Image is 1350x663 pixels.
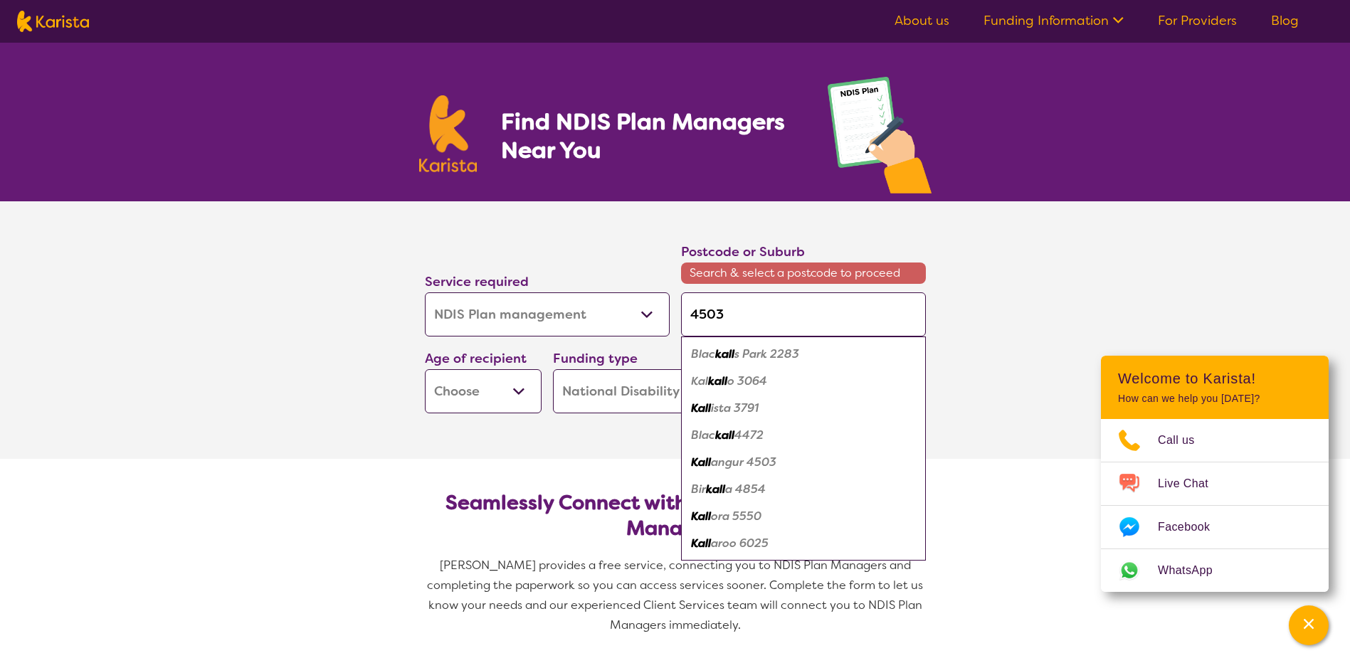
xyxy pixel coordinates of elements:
em: o 3064 [727,373,767,388]
div: Blackalls Park 2283 [688,341,919,368]
label: Postcode or Suburb [681,243,805,260]
input: Type [681,292,926,336]
a: Web link opens in a new tab. [1101,549,1329,592]
em: Kall [691,401,711,415]
em: Kall [691,536,711,551]
em: s Park 2283 [734,346,799,361]
div: Kalkallo 3064 [688,368,919,395]
em: ista 3791 [711,401,759,415]
em: a 4854 [725,482,766,497]
span: WhatsApp [1158,560,1230,581]
div: Blackall 4472 [688,422,919,449]
label: Service required [425,273,529,290]
ul: Choose channel [1101,419,1329,592]
span: Search & select a postcode to proceed [681,262,926,284]
label: Funding type [553,350,638,367]
h2: Welcome to Karista! [1118,370,1312,387]
em: Blac [691,346,715,361]
a: Funding Information [984,12,1124,29]
div: Kallangur 4503 [688,449,919,476]
button: Channel Menu [1289,605,1329,645]
p: How can we help you [DATE]? [1118,393,1312,405]
h1: Find NDIS Plan Managers Near You [501,107,798,164]
div: Birkalla 4854 [688,476,919,503]
h2: Seamlessly Connect with NDIS-Registered Plan Managers [436,490,914,541]
em: Kall [691,509,711,524]
em: angur 4503 [711,455,776,470]
span: Call us [1158,430,1212,451]
div: Kallora 5550 [688,503,919,530]
a: About us [895,12,949,29]
span: Facebook [1158,516,1227,538]
a: For Providers [1158,12,1237,29]
em: Blac [691,428,715,442]
div: Kallista 3791 [688,395,919,422]
em: Bir [691,482,706,497]
em: Kal [691,373,708,388]
em: kall [715,346,734,361]
a: Blog [1271,12,1299,29]
em: ora 5550 [711,509,761,524]
div: Channel Menu [1101,356,1329,592]
em: Kall [691,455,711,470]
span: Live Chat [1158,473,1225,494]
em: 4472 [734,428,764,442]
em: aroo 6025 [711,536,769,551]
img: Karista logo [419,95,478,172]
div: Kallaroo 6025 [688,530,919,557]
span: [PERSON_NAME] provides a free service, connecting you to NDIS Plan Managers and completing the pa... [427,558,926,632]
img: plan-management [828,77,932,201]
em: kall [715,428,734,442]
em: kall [708,373,727,388]
em: kall [706,482,725,497]
label: Age of recipient [425,350,527,367]
img: Karista logo [17,11,89,32]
